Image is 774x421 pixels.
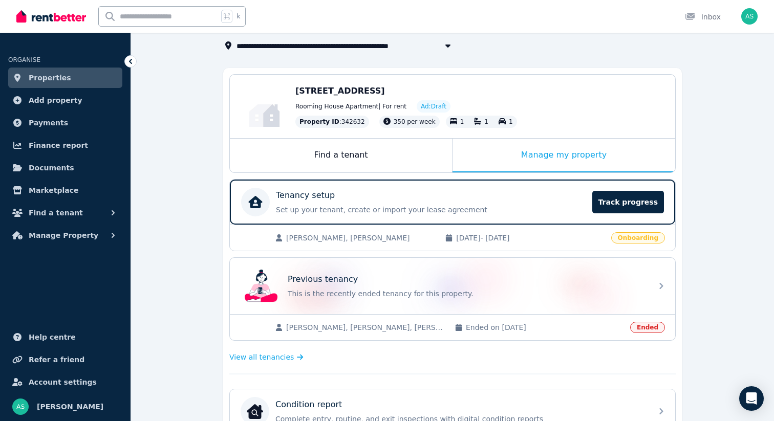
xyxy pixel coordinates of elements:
button: Find a tenant [8,203,122,223]
div: Open Intercom Messenger [739,386,764,411]
span: Documents [29,162,74,174]
img: Abraham Samuel [741,8,758,25]
span: [PERSON_NAME] [37,401,103,413]
span: 1 [509,118,513,125]
span: Onboarding [611,232,665,243]
img: Condition report [247,403,263,419]
span: 350 per week [394,118,436,125]
span: [PERSON_NAME], [PERSON_NAME] [286,233,435,243]
a: View all tenancies [229,352,304,362]
p: This is the recently ended tenancy for this property. [288,289,646,299]
span: Properties [29,72,71,84]
span: Ad: Draft [421,102,446,110]
img: Abraham Samuel [12,398,29,415]
span: View all tenancies [229,352,294,362]
img: Previous tenancy [245,270,277,302]
span: Help centre [29,331,76,343]
span: Manage Property [29,229,98,241]
a: Finance report [8,135,122,156]
span: Finance report [29,139,88,151]
a: Help centre [8,327,122,347]
span: 1 [460,118,464,125]
span: Marketplace [29,184,78,196]
span: [DATE] - [DATE] [456,233,605,243]
button: Manage Property [8,225,122,246]
p: Set up your tenant, create or import your lease agreement [276,205,586,215]
a: Account settings [8,372,122,392]
span: [PERSON_NAME], [PERSON_NAME], [PERSON_NAME] [PERSON_NAME], [PERSON_NAME] [286,322,444,333]
a: Documents [8,158,122,178]
p: Tenancy setup [276,189,335,202]
span: Ended on [DATE] [466,322,624,333]
span: Ended [630,322,665,333]
div: Inbox [685,12,721,22]
div: Find a tenant [230,139,452,172]
span: Track progress [592,191,664,213]
p: Condition report [275,398,342,411]
a: Payments [8,113,122,133]
a: Refer a friend [8,349,122,370]
a: Tenancy setupSet up your tenant, create or import your lease agreementTrack progress [230,180,675,225]
span: Find a tenant [29,207,83,219]
span: Payments [29,117,68,129]
span: Rooming House Apartment | For rent [295,102,406,110]
span: [STREET_ADDRESS] [295,86,385,96]
span: Add property [29,94,82,106]
a: Previous tenancyPrevious tenancyThis is the recently ended tenancy for this property. [230,258,675,314]
a: Properties [8,68,122,88]
span: k [236,12,240,20]
span: 1 [484,118,488,125]
a: Marketplace [8,180,122,201]
img: RentBetter [16,9,86,24]
span: Refer a friend [29,353,84,366]
span: ORGANISE [8,56,40,63]
div: Manage my property [453,139,675,172]
a: Add property [8,90,122,110]
p: Previous tenancy [288,273,358,285]
span: Account settings [29,376,97,388]
span: Property ID [299,118,339,126]
div: : 342632 [295,116,369,128]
